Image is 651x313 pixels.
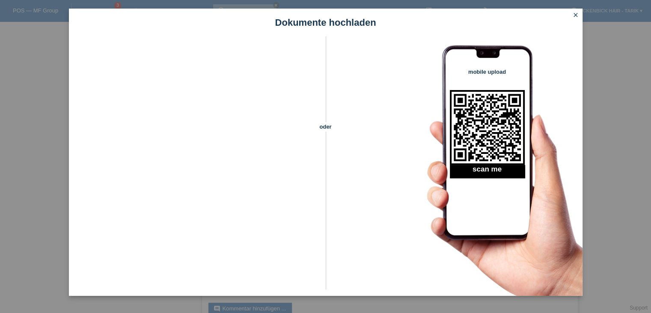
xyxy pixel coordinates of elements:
[570,11,581,21] a: close
[311,122,341,131] span: oder
[450,69,525,75] h4: mobile upload
[82,58,311,272] iframe: Upload
[69,17,583,28] h1: Dokumente hochladen
[450,165,525,178] h2: scan me
[572,12,579,18] i: close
